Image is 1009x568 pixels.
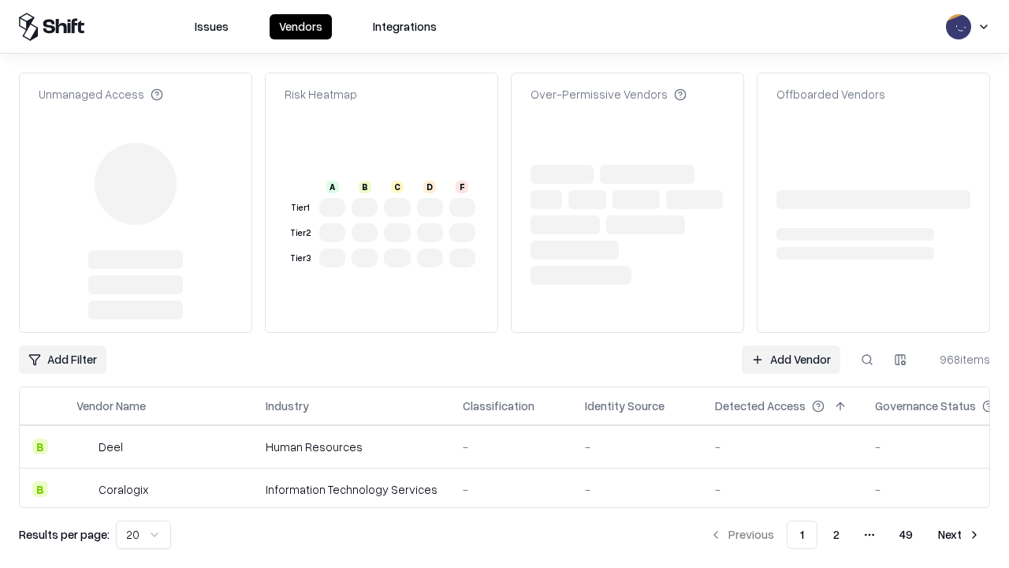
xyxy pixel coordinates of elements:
div: - [585,481,690,498]
div: - [585,439,690,455]
div: Over-Permissive Vendors [531,86,687,103]
div: Unmanaged Access [39,86,163,103]
button: Next [929,521,990,549]
a: Add Vendor [742,346,840,374]
div: B [359,181,371,193]
div: Tier 3 [288,252,313,265]
div: Industry [266,398,309,414]
button: Integrations [363,14,446,39]
nav: pagination [700,521,990,549]
button: Add Filter [19,346,106,374]
div: Deel [99,439,123,455]
div: Risk Heatmap [285,86,357,103]
div: - [463,439,560,455]
div: Tier 2 [288,226,313,240]
button: 2 [821,521,852,549]
div: B [32,439,48,454]
button: Vendors [270,14,332,39]
p: Results per page: [19,526,110,543]
div: - [463,481,560,498]
div: Tier 1 [288,201,313,215]
div: C [391,181,404,193]
div: Vendor Name [76,398,146,414]
div: Governance Status [875,398,976,414]
div: D [423,181,436,193]
div: Detected Access [715,398,806,414]
div: Offboarded Vendors [776,86,885,103]
button: Issues [185,14,238,39]
div: Classification [463,398,534,414]
div: Human Resources [266,439,437,455]
img: Deel [76,439,92,454]
img: Coralogix [76,481,92,497]
div: 968 items [927,351,990,368]
div: F [456,181,468,193]
div: Identity Source [585,398,665,414]
div: - [715,481,850,498]
button: 1 [787,521,817,549]
div: A [326,181,339,193]
div: Information Technology Services [266,481,437,498]
div: Coralogix [99,481,148,498]
div: B [32,481,48,497]
div: - [715,439,850,455]
button: 49 [887,521,925,549]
